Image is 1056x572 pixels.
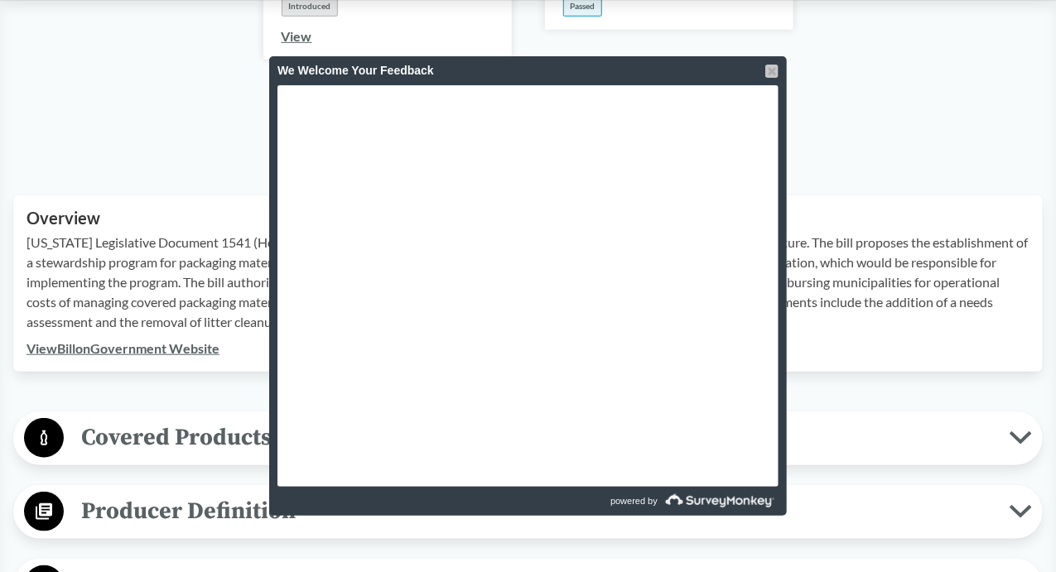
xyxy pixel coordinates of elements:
[27,340,219,356] a: ViewBillonGovernment Website
[19,491,1037,533] button: Producer Definition
[277,56,779,85] div: We Welcome Your Feedback
[64,493,1010,530] span: Producer Definition
[27,233,1029,332] p: [US_STATE] Legislative Document 1541 (House Paper 1146) was introduced in the first special sessi...
[27,209,1029,228] h2: Overview
[19,417,1037,459] button: Covered Products
[282,28,312,44] a: View
[64,419,1010,456] span: Covered Products
[530,487,779,516] a: powered by
[610,487,658,516] span: powered by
